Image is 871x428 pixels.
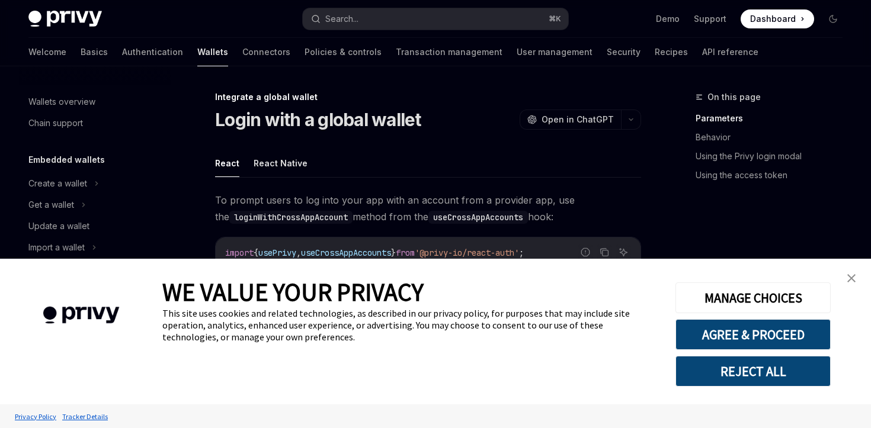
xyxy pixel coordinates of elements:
[18,289,145,341] img: company logo
[396,38,502,66] a: Transaction management
[741,9,814,28] a: Dashboard
[656,13,680,25] a: Demo
[325,12,358,26] div: Search...
[305,38,382,66] a: Policies & controls
[702,38,758,66] a: API reference
[28,38,66,66] a: Welcome
[215,109,421,130] h1: Login with a global wallet
[707,90,761,104] span: On this page
[840,266,863,290] a: close banner
[750,13,796,25] span: Dashboard
[28,95,95,109] div: Wallets overview
[301,247,391,258] span: useCrossAppAccounts
[28,219,89,233] div: Update a wallet
[597,244,612,260] button: Copy the contents from the code block
[428,211,528,224] code: useCrossAppAccounts
[19,258,171,279] a: Export a wallet
[197,38,228,66] a: Wallets
[396,247,415,258] span: from
[655,38,688,66] a: Recipes
[847,274,856,282] img: close banner
[616,244,631,260] button: Ask AI
[578,244,593,260] button: Report incorrect code
[824,9,843,28] button: Toggle dark mode
[675,319,831,350] button: AGREE & PROCEED
[296,247,301,258] span: ,
[28,11,102,27] img: dark logo
[258,247,296,258] span: usePrivy
[517,38,593,66] a: User management
[28,240,85,255] div: Import a wallet
[696,147,852,166] a: Using the Privy login modal
[549,14,561,24] span: ⌘ K
[254,149,308,177] button: React Native
[81,38,108,66] a: Basics
[675,356,831,387] button: REJECT ALL
[225,247,254,258] span: import
[696,109,852,128] a: Parameters
[162,307,658,343] div: This site uses cookies and related technologies, as described in our privacy policy, for purposes...
[19,215,171,237] a: Update a wallet
[542,114,614,125] span: Open in ChatGPT
[162,276,424,307] span: WE VALUE YOUR PRIVACY
[391,247,396,258] span: }
[519,247,524,258] span: ;
[215,149,239,177] button: React
[19,91,171,112] a: Wallets overview
[303,8,568,30] button: Search...⌘K
[694,13,726,25] a: Support
[28,176,87,191] div: Create a wallet
[242,38,290,66] a: Connectors
[520,110,621,130] button: Open in ChatGPT
[28,153,105,167] h5: Embedded wallets
[696,166,852,185] a: Using the access token
[607,38,641,66] a: Security
[675,282,831,313] button: MANAGE CHOICES
[28,116,83,130] div: Chain support
[215,192,641,225] span: To prompt users to log into your app with an account from a provider app, use the method from the...
[229,211,353,224] code: loginWithCrossAppAccount
[415,247,519,258] span: '@privy-io/react-auth'
[12,406,59,427] a: Privacy Policy
[59,406,111,427] a: Tracker Details
[28,198,74,212] div: Get a wallet
[19,112,171,134] a: Chain support
[122,38,183,66] a: Authentication
[696,128,852,147] a: Behavior
[215,91,641,103] div: Integrate a global wallet
[254,247,258,258] span: {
